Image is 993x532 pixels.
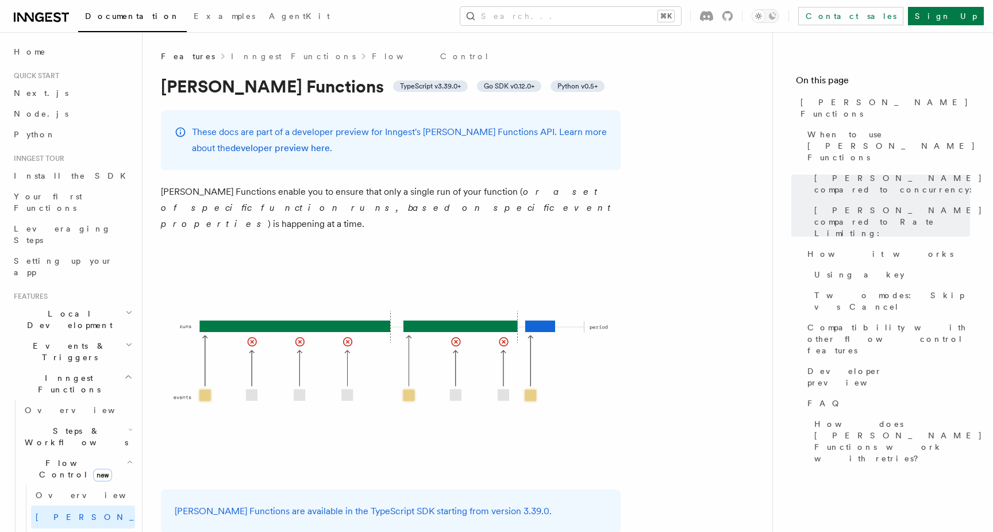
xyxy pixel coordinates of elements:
a: When to use [PERSON_NAME] Functions [803,124,970,168]
a: FAQ [803,393,970,414]
span: [PERSON_NAME] compared to concurrency: [814,172,983,195]
span: How does [PERSON_NAME] Functions work with retries? [814,418,983,464]
span: Python [14,130,56,139]
a: Next.js [9,83,135,103]
a: Sign Up [908,7,984,25]
span: FAQ [807,398,845,409]
p: [PERSON_NAME] Functions enable you to ensure that only a single run of your function ( ) is happe... [161,184,621,232]
a: Developer preview [803,361,970,393]
a: Examples [187,3,262,31]
em: or a set of specific function runs, based on specific event properties [161,186,616,229]
a: Contact sales [798,7,903,25]
span: Leveraging Steps [14,224,111,245]
span: Overview [36,491,154,500]
a: Documentation [78,3,187,32]
a: Leveraging Steps [9,218,135,250]
span: How it works [807,248,953,260]
span: [PERSON_NAME] [36,512,204,522]
span: Go SDK v0.12.0+ [484,82,534,91]
button: Steps & Workflows [20,421,135,453]
a: Python [9,124,135,145]
button: Search...⌘K [460,7,681,25]
a: AgentKit [262,3,337,31]
span: TypeScript v3.39.0+ [400,82,461,91]
span: Using a key [814,269,905,280]
a: How does [PERSON_NAME] Functions work with retries? [810,414,970,469]
a: Using a key [810,264,970,285]
span: Setting up your app [14,256,113,277]
a: Node.js [9,103,135,124]
span: Inngest tour [9,154,64,163]
a: Inngest Functions [231,51,356,62]
span: Local Development [9,308,125,331]
a: [PERSON_NAME] compared to concurrency: [810,168,970,200]
span: [PERSON_NAME] Functions [800,97,970,119]
a: Install the SDK [9,165,135,186]
span: Node.js [14,109,68,118]
span: When to use [PERSON_NAME] Functions [807,129,976,163]
kbd: ⌘K [658,10,674,22]
span: Steps & Workflows [20,425,128,448]
span: Home [14,46,46,57]
span: [PERSON_NAME] compared to Rate Limiting: [814,205,983,239]
button: Inngest Functions [9,368,135,400]
a: Overview [31,485,135,506]
span: Two modes: Skip vs Cancel [814,290,970,313]
span: Features [9,292,48,301]
h4: On this page [796,74,970,92]
span: Inngest Functions [9,372,124,395]
span: Overview [25,406,143,415]
span: Flow Control [20,457,126,480]
span: AgentKit [269,11,330,21]
a: Flow Control [372,51,490,62]
a: How it works [803,244,970,264]
span: Compatibility with other flow control features [807,322,970,356]
span: Developer preview [807,365,970,388]
span: Your first Functions [14,192,82,213]
h1: [PERSON_NAME] Functions [161,76,621,97]
span: new [93,469,112,481]
a: [PERSON_NAME] compared to Rate Limiting: [810,200,970,244]
a: [PERSON_NAME] Functions [796,92,970,124]
a: Overview [20,400,135,421]
span: Features [161,51,215,62]
a: Your first Functions [9,186,135,218]
a: Setting up your app [9,250,135,283]
a: [PERSON_NAME] [31,506,135,529]
span: Examples [194,11,255,21]
button: Events & Triggers [9,336,135,368]
button: Flow Controlnew [20,453,135,485]
a: developer preview here [230,142,330,153]
span: Next.js [14,88,68,98]
button: Toggle dark mode [752,9,779,23]
a: Compatibility with other flow control features [803,317,970,361]
a: Home [9,41,135,62]
p: [PERSON_NAME] Functions are available in the TypeScript SDK starting from version 3.39.0. [175,503,607,519]
p: These docs are part of a developer preview for Inngest's [PERSON_NAME] Functions API. Learn more ... [192,124,607,156]
span: Events & Triggers [9,340,125,363]
span: Python v0.5+ [557,82,598,91]
img: Singleton Functions only process one run at a time. [161,246,621,476]
span: Install the SDK [14,171,133,180]
a: Two modes: Skip vs Cancel [810,285,970,317]
span: Documentation [85,11,180,21]
button: Local Development [9,303,135,336]
span: Quick start [9,71,59,80]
